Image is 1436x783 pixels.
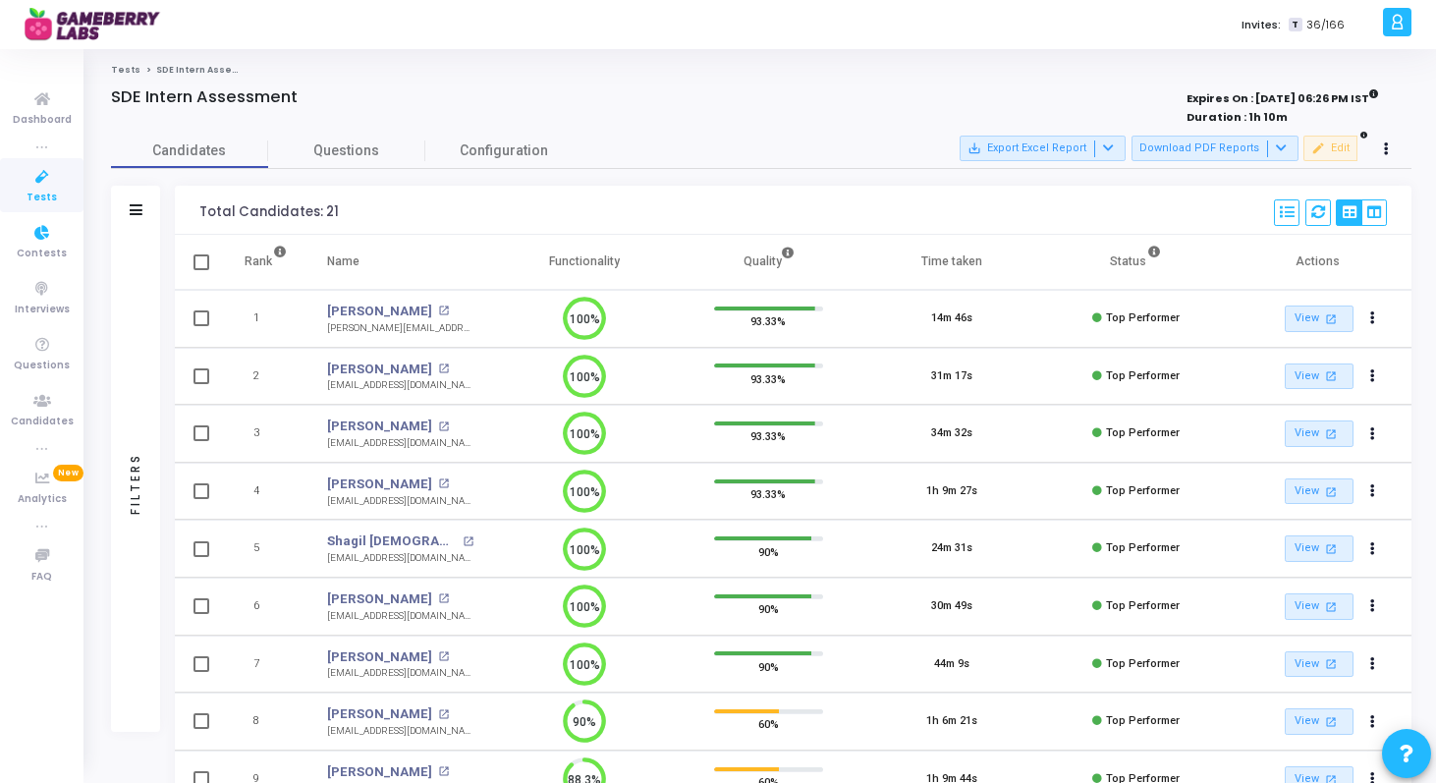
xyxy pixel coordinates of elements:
[1289,18,1301,32] span: T
[1336,199,1387,226] div: View Options
[268,140,425,161] span: Questions
[327,436,473,451] div: [EMAIL_ADDRESS][DOMAIN_NAME]
[1106,369,1180,382] span: Top Performer
[1303,136,1357,161] button: Edit
[327,251,359,272] div: Name
[224,578,307,636] td: 6
[750,368,786,388] span: 93.33%
[1359,363,1387,390] button: Actions
[1106,484,1180,497] span: Top Performer
[1106,714,1180,727] span: Top Performer
[327,666,473,681] div: [EMAIL_ADDRESS][DOMAIN_NAME]
[224,463,307,521] td: 4
[327,417,432,436] a: [PERSON_NAME]
[327,494,473,509] div: [EMAIL_ADDRESS][DOMAIN_NAME]
[967,141,981,155] mat-icon: save_alt
[1106,541,1180,554] span: Top Performer
[1311,141,1325,155] mat-icon: edit
[931,368,972,385] div: 31m 17s
[27,190,57,206] span: Tests
[1359,420,1387,448] button: Actions
[931,598,972,615] div: 30m 49s
[327,360,432,379] a: [PERSON_NAME]
[1306,17,1345,33] span: 36/166
[438,306,449,316] mat-icon: open_in_new
[25,5,172,44] img: logo
[224,348,307,406] td: 2
[224,235,307,290] th: Rank
[224,405,307,463] td: 3
[1322,367,1339,384] mat-icon: open_in_new
[111,140,268,161] span: Candidates
[1228,235,1411,290] th: Actions
[758,541,779,561] span: 90%
[1322,713,1339,730] mat-icon: open_in_new
[750,426,786,446] span: 93.33%
[1359,477,1387,505] button: Actions
[1359,650,1387,678] button: Actions
[327,704,432,724] a: [PERSON_NAME]
[438,478,449,489] mat-icon: open_in_new
[199,204,339,220] div: Total Candidates: 21
[1359,306,1387,333] button: Actions
[1106,599,1180,612] span: Top Performer
[931,425,972,442] div: 34m 32s
[1106,426,1180,439] span: Top Performer
[921,251,982,272] div: Time taken
[438,651,449,662] mat-icon: open_in_new
[758,656,779,676] span: 90%
[327,647,432,667] a: [PERSON_NAME]
[327,551,473,566] div: [EMAIL_ADDRESS][DOMAIN_NAME]
[1285,593,1353,620] a: View
[1044,235,1228,290] th: Status
[1106,311,1180,324] span: Top Performer
[53,465,83,481] span: New
[1359,593,1387,621] button: Actions
[931,540,972,557] div: 24m 31s
[1285,306,1353,332] a: View
[327,378,473,393] div: [EMAIL_ADDRESS][DOMAIN_NAME]
[1187,85,1379,107] strong: Expires On : [DATE] 06:26 PM IST
[463,536,473,547] mat-icon: open_in_new
[11,414,74,430] span: Candidates
[13,112,72,129] span: Dashboard
[327,531,457,551] a: Shagil [DEMOGRAPHIC_DATA]
[438,766,449,777] mat-icon: open_in_new
[438,364,449,374] mat-icon: open_in_new
[1285,708,1353,735] a: View
[127,375,144,591] div: Filters
[750,484,786,504] span: 93.33%
[1106,657,1180,670] span: Top Performer
[438,593,449,604] mat-icon: open_in_new
[926,713,977,730] div: 1h 6m 21s
[1359,535,1387,563] button: Actions
[1242,17,1281,33] label: Invites:
[224,290,307,348] td: 1
[750,311,786,331] span: 93.33%
[677,235,860,290] th: Quality
[18,491,67,508] span: Analytics
[1322,598,1339,615] mat-icon: open_in_new
[1187,109,1288,125] strong: Duration : 1h 10m
[327,762,432,782] a: [PERSON_NAME]
[1285,364,1353,390] a: View
[111,87,298,107] h4: SDE Intern Assessment
[15,302,70,318] span: Interviews
[111,64,1411,77] nav: breadcrumb
[1285,651,1353,678] a: View
[1322,483,1339,500] mat-icon: open_in_new
[758,599,779,619] span: 90%
[460,140,548,161] span: Configuration
[327,589,432,609] a: [PERSON_NAME]
[1285,535,1353,562] a: View
[438,709,449,720] mat-icon: open_in_new
[1285,478,1353,505] a: View
[31,569,52,586] span: FAQ
[934,656,969,673] div: 44m 9s
[327,724,473,739] div: [EMAIL_ADDRESS][DOMAIN_NAME]
[931,310,972,327] div: 14m 46s
[327,302,432,321] a: [PERSON_NAME]
[156,64,269,76] span: SDE Intern Assessment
